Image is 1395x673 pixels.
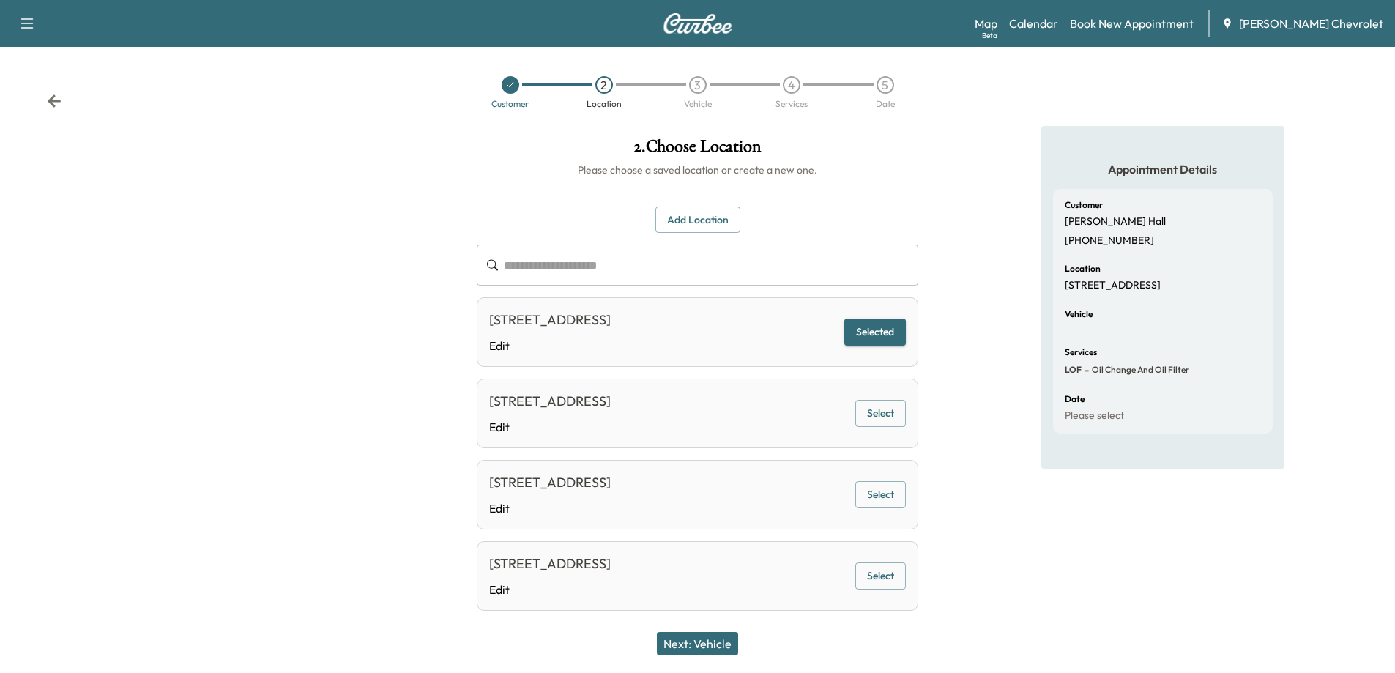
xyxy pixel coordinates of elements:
div: Back [47,94,62,108]
div: Beta [982,30,997,41]
p: [PHONE_NUMBER] [1065,234,1154,248]
div: Location [587,100,622,108]
button: Select [855,562,906,590]
div: 2 [595,76,613,94]
div: [STREET_ADDRESS] [489,554,611,574]
a: Edit [489,418,611,436]
button: Select [855,400,906,427]
h6: Services [1065,348,1097,357]
div: 4 [783,76,800,94]
div: Date [876,100,895,108]
button: Add Location [655,207,740,234]
h6: Please choose a saved location or create a new one. [477,163,918,177]
span: - [1082,362,1089,377]
button: Select [855,481,906,508]
a: MapBeta [975,15,997,32]
img: Curbee Logo [663,13,733,34]
span: Oil Change and Oil Filter [1089,364,1189,376]
div: Vehicle [684,100,712,108]
h6: Location [1065,264,1101,273]
h6: Vehicle [1065,310,1093,319]
button: Next: Vehicle [657,632,738,655]
a: Book New Appointment [1070,15,1194,32]
h6: Date [1065,395,1085,404]
div: [STREET_ADDRESS] [489,391,611,412]
a: Calendar [1009,15,1058,32]
p: [STREET_ADDRESS] [1065,279,1161,292]
div: 3 [689,76,707,94]
button: Selected [844,319,906,346]
h6: Customer [1065,201,1103,209]
div: [STREET_ADDRESS] [489,310,611,330]
div: [STREET_ADDRESS] [489,472,611,493]
h5: Appointment Details [1053,161,1273,177]
div: Services [775,100,808,108]
span: LOF [1065,364,1082,376]
span: [PERSON_NAME] Chevrolet [1239,15,1383,32]
a: Edit [489,499,611,517]
p: [PERSON_NAME] Hall [1065,215,1166,228]
a: Edit [489,337,611,354]
p: Please select [1065,409,1124,423]
h1: 2 . Choose Location [477,138,918,163]
a: Edit [489,581,611,598]
div: Customer [491,100,529,108]
div: 5 [877,76,894,94]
